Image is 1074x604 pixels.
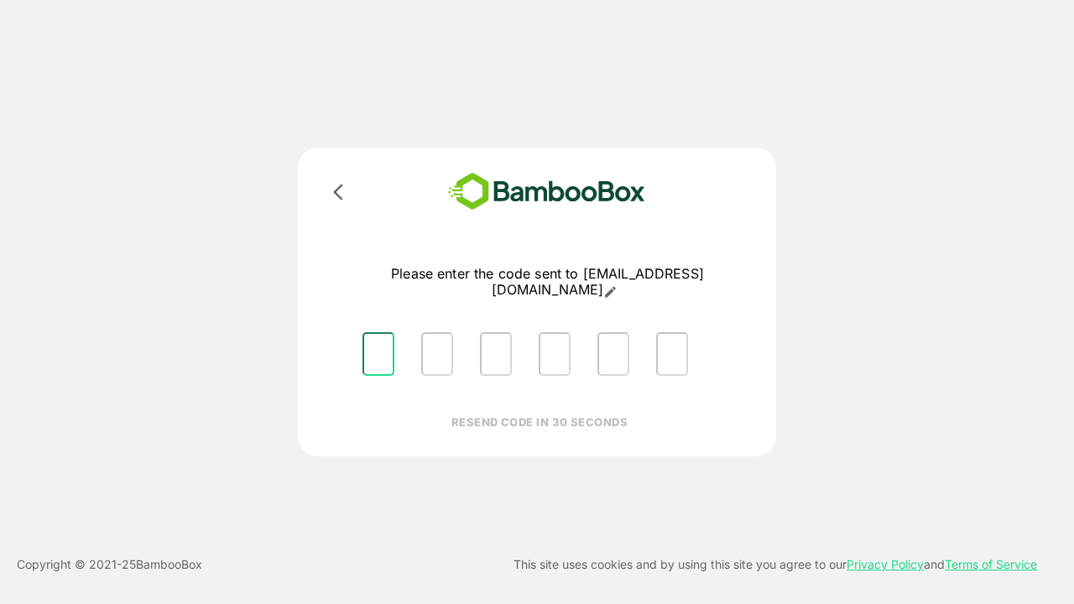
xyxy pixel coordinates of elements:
img: bamboobox [424,168,670,216]
p: This site uses cookies and by using this site you agree to our and [514,555,1037,575]
input: Please enter OTP character 1 [362,332,394,376]
input: Please enter OTP character 4 [539,332,571,376]
a: Privacy Policy [847,557,924,571]
p: Copyright © 2021- 25 BambooBox [17,555,202,575]
p: Please enter the code sent to [EMAIL_ADDRESS][DOMAIN_NAME] [349,266,746,299]
a: Terms of Service [945,557,1037,571]
input: Please enter OTP character 5 [597,332,629,376]
input: Please enter OTP character 6 [656,332,688,376]
input: Please enter OTP character 2 [421,332,453,376]
input: Please enter OTP character 3 [480,332,512,376]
